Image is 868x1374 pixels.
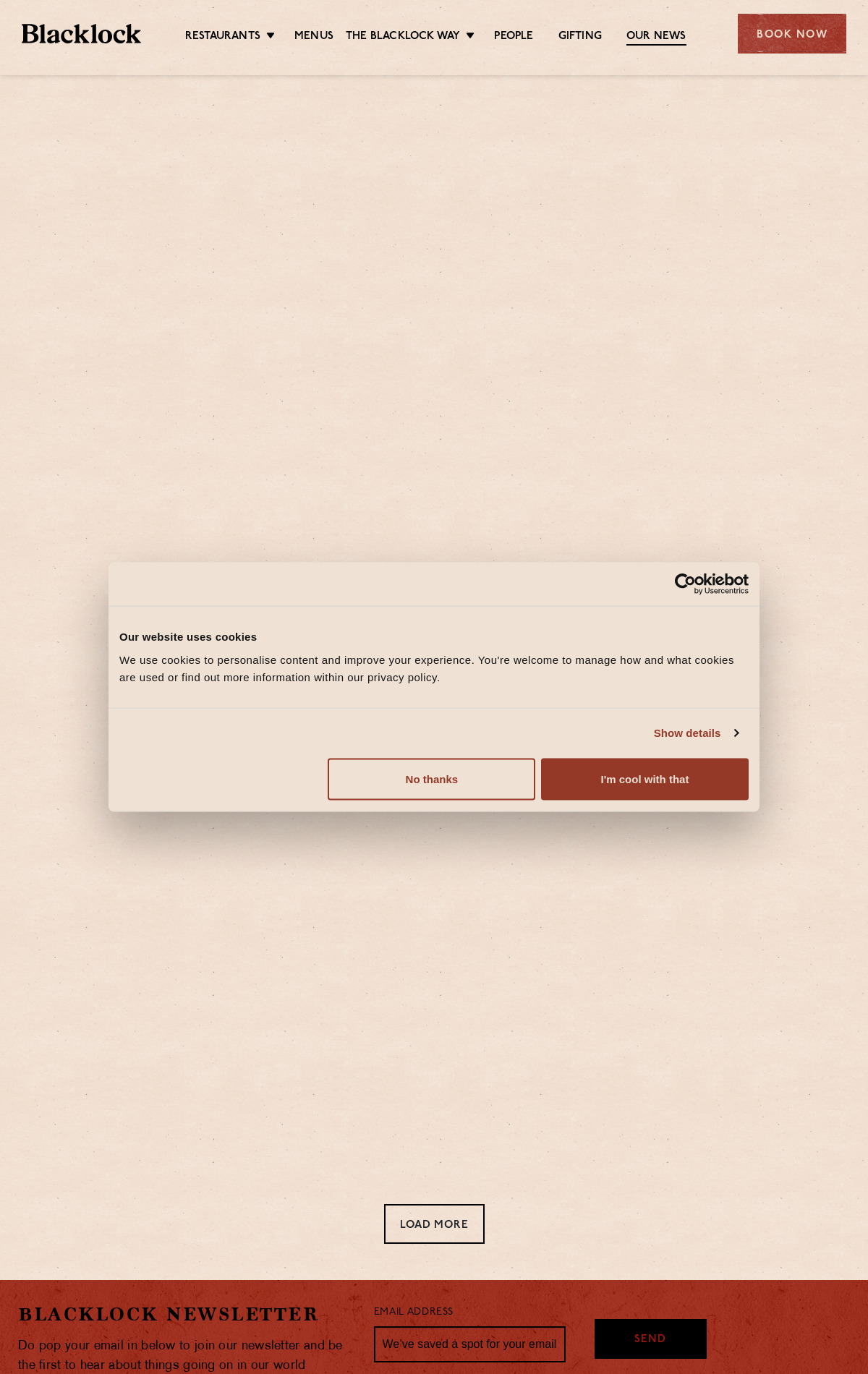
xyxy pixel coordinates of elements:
[294,30,333,44] a: Menus
[384,1204,485,1244] div: Load More
[346,30,460,44] a: The Blacklock Way
[654,725,738,742] a: Show details
[119,628,749,646] div: Our website uses cookies
[541,758,749,800] button: I'm cool with that
[18,1302,352,1327] h2: Blacklock Newsletter
[119,651,749,686] div: We use cookies to personalise content and improve your experience. You're welcome to manage how a...
[374,1326,566,1362] input: We’ve saved a spot for your email...
[494,30,533,44] a: People
[22,24,141,44] img: BL_Textured_Logo-footer-cropped.svg
[328,758,535,800] button: No thanks
[738,14,846,54] div: Book Now
[634,1332,666,1349] span: Send
[558,30,602,44] a: Gifting
[622,573,749,595] a: Usercentrics Cookiebot - opens in a new window
[185,30,260,44] a: Restaurants
[626,30,686,46] a: Our News
[374,1305,454,1321] label: Email Address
